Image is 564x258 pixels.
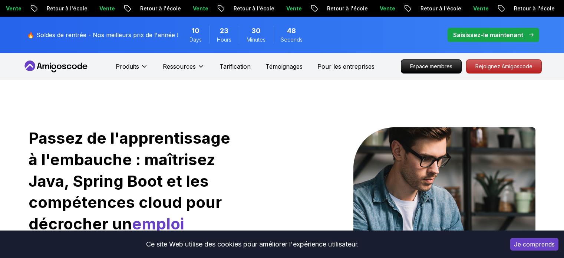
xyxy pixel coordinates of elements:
a: Tarification [220,62,251,71]
font: Espace membres [410,63,452,69]
span: Days [189,36,202,43]
font: Ce site Web utilise des cookies pour améliorer l'expérience utilisateur. [146,240,359,248]
font: Passez de l'apprentissage à l'embauche : maîtrisez Java, Spring Boot et les compétences cloud pou... [29,128,230,233]
span: Seconds [281,36,303,43]
span: Hours [217,36,231,43]
font: Tarification [220,63,251,70]
a: Espace membres [401,59,462,74]
font: Retour à l'école [45,5,86,12]
font: Retour à l'école [325,5,366,12]
span: 48 Seconds [287,26,296,36]
font: Vente [98,5,113,12]
font: Retour à l'école [512,5,553,12]
font: Vente [471,5,487,12]
button: Produits [116,62,148,77]
font: Je comprends [514,241,555,248]
span: Minutes [247,36,265,43]
span: 30 Minutes [251,26,261,36]
font: 🔥 Soldes de rentrée - Nos meilleurs prix de l'année ! [27,31,178,39]
font: Vente [4,5,20,12]
span: 10 Days [192,26,199,36]
a: Témoignages [265,62,303,71]
font: Vente [378,5,393,12]
font: emploi [132,214,184,233]
font: Rejoignez Amigoscode [475,63,532,69]
font: Retour à l'école [232,5,273,12]
font: Témoignages [265,63,303,70]
font: Retour à l'école [138,5,179,12]
a: Rejoignez Amigoscode [466,59,542,74]
button: Accepter les cookies [510,238,558,251]
font: Saisissez-le maintenant [453,31,523,39]
font: Vente [284,5,300,12]
font: Produits [116,63,139,70]
font: Retour à l'école [419,5,459,12]
font: Ressources [163,63,196,70]
button: Ressources [163,62,205,77]
font: Vente [191,5,207,12]
span: 23 Hours [220,26,228,36]
font: Pour les entreprises [317,63,375,70]
a: Pour les entreprises [317,62,375,71]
